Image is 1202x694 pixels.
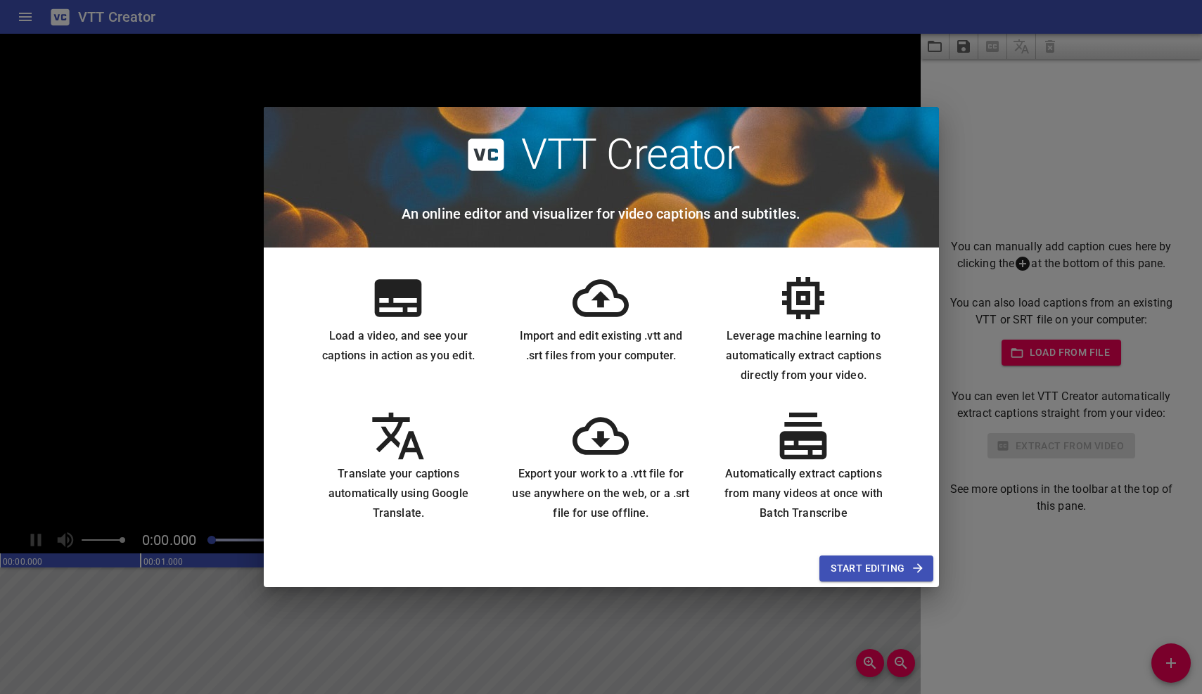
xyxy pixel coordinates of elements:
[831,560,921,577] span: Start Editing
[309,326,489,366] h6: Load a video, and see your captions in action as you edit.
[511,464,691,523] h6: Export your work to a .vtt file for use anywhere on the web, or a .srt file for use offline.
[511,326,691,366] h6: Import and edit existing .vtt and .srt files from your computer.
[402,203,801,225] h6: An online editor and visualizer for video captions and subtitles.
[713,326,893,385] h6: Leverage machine learning to automatically extract captions directly from your video.
[713,464,893,523] h6: Automatically extract captions from many videos at once with Batch Transcribe
[819,555,933,581] button: Start Editing
[521,129,740,180] h2: VTT Creator
[309,464,489,523] h6: Translate your captions automatically using Google Translate.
